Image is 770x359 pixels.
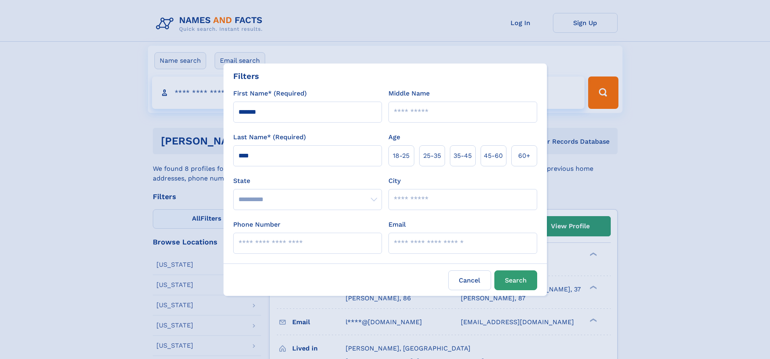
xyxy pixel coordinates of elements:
span: 60+ [518,151,530,161]
span: 45‑60 [484,151,503,161]
span: 35‑45 [454,151,472,161]
label: First Name* (Required) [233,89,307,98]
span: 18‑25 [393,151,409,161]
label: Middle Name [388,89,430,98]
label: Email [388,220,406,229]
label: State [233,176,382,186]
div: Filters [233,70,259,82]
label: Cancel [448,270,491,290]
button: Search [494,270,537,290]
label: Phone Number [233,220,281,229]
label: Age [388,132,400,142]
span: 25‑35 [423,151,441,161]
label: City [388,176,401,186]
label: Last Name* (Required) [233,132,306,142]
